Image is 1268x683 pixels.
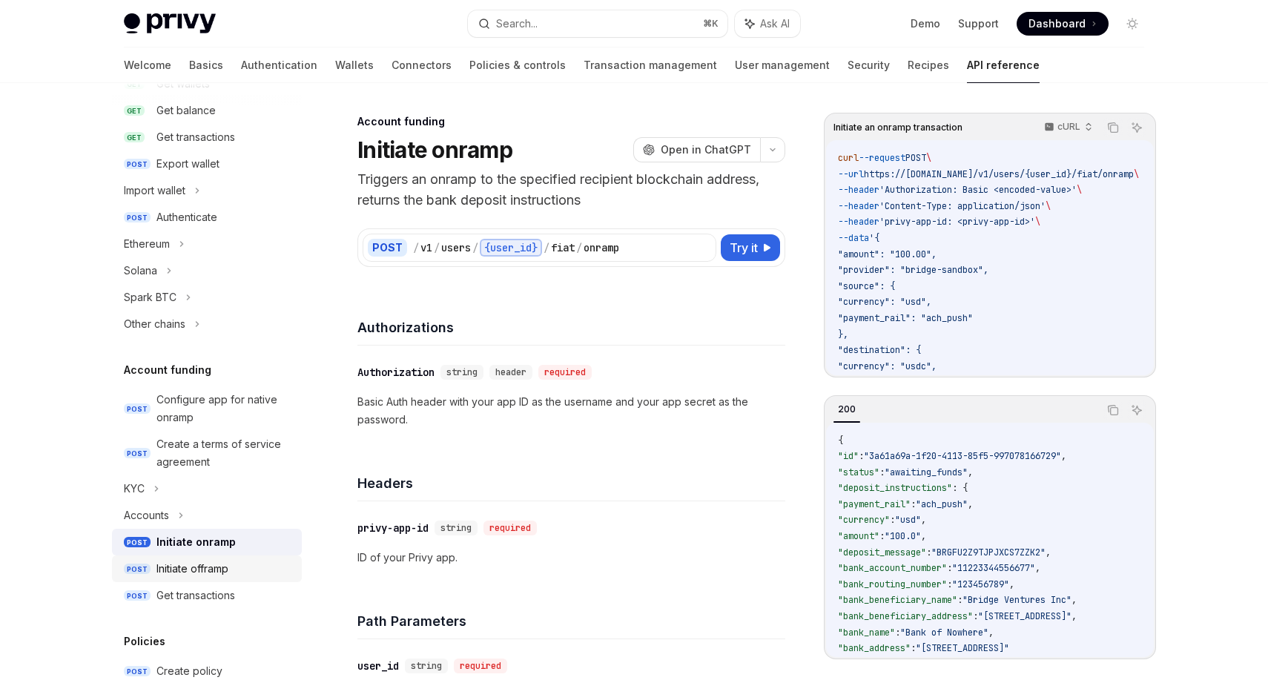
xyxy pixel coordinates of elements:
div: Import wallet [124,182,185,199]
span: "11223344556677" [952,562,1035,574]
a: Welcome [124,47,171,83]
span: string [446,366,478,378]
span: Try it [730,239,758,257]
span: "payment_rail" [838,498,911,510]
span: POST [124,212,151,223]
span: --header [838,184,879,196]
span: "bank_beneficiary_address" [838,610,973,622]
a: POSTGet transactions [112,582,302,609]
span: "Bridge Ventures Inc" [962,594,1071,606]
span: , [968,498,973,510]
a: Support [958,16,999,31]
div: required [454,659,507,673]
span: "bank_routing_number" [838,578,947,590]
span: "payment_rail": "ach_push" [838,312,973,324]
span: "destination": { [838,344,921,356]
span: --data [838,232,869,244]
span: POST [905,152,926,164]
h4: Path Parameters [357,611,785,631]
span: 'Authorization: Basic <encoded-value>' [879,184,1077,196]
span: "usd" [895,514,921,526]
span: \ [926,152,931,164]
span: Dashboard [1028,16,1086,31]
span: "[STREET_ADDRESS]" [916,642,1009,654]
div: Account funding [357,114,785,129]
div: required [483,521,537,535]
span: 'privy-app-id: <privy-app-id>' [879,216,1035,228]
div: Create a terms of service agreement [156,435,293,471]
span: "awaiting_funds" [885,466,968,478]
button: Try it [721,234,780,261]
span: "deposit_instructions" [838,482,952,494]
div: onramp [584,240,619,255]
span: : [947,578,952,590]
span: "ach_push" [916,498,968,510]
p: Triggers an onramp to the specified recipient blockchain address, returns the bank deposit instru... [357,169,785,211]
div: v1 [420,240,432,255]
span: : [879,530,885,542]
span: , [921,530,926,542]
span: Ask AI [760,16,790,31]
a: POSTAuthenticate [112,204,302,231]
div: fiat [551,240,575,255]
a: API reference [967,47,1040,83]
span: "status" [838,466,879,478]
a: POSTExport wallet [112,151,302,177]
span: : { [952,482,968,494]
div: Spark BTC [124,288,176,306]
img: light logo [124,13,216,34]
button: Toggle dark mode [1120,12,1144,36]
a: Transaction management [584,47,717,83]
span: \ [1035,216,1040,228]
div: Get transactions [156,128,235,146]
span: : [947,562,952,574]
span: "bank_address" [838,642,911,654]
a: Authentication [241,47,317,83]
span: , [1061,450,1066,462]
div: Solana [124,262,157,280]
span: "bank_name" [838,627,895,639]
span: , [968,466,973,478]
a: Recipes [908,47,949,83]
span: Open in ChatGPT [661,142,751,157]
div: / [472,240,478,255]
div: Ethereum [124,235,170,253]
span: : [926,547,931,558]
div: privy-app-id [357,521,429,535]
div: Initiate offramp [156,560,228,578]
span: --header [838,200,879,212]
span: "3a61a69a-1f20-4113-85f5-997078166729" [864,450,1061,462]
div: KYC [124,480,145,498]
span: "provider": "bridge-sandbox", [838,264,988,276]
span: "amount": "100.00", [838,248,937,260]
div: required [538,365,592,380]
div: Initiate onramp [156,533,236,551]
div: Export wallet [156,155,219,173]
div: Search... [496,15,538,33]
div: / [544,240,549,255]
span: : [911,642,916,654]
span: "bank_account_number" [838,562,947,574]
span: }, [838,329,848,340]
span: : [957,594,962,606]
div: users [441,240,471,255]
span: "[STREET_ADDRESS]" [978,610,1071,622]
span: "bank_beneficiary_name" [838,594,957,606]
div: / [434,240,440,255]
span: POST [124,666,151,677]
span: "BRGFU2Z9TJPJXCS7ZZK2" [931,547,1046,558]
span: : [973,610,978,622]
span: \ [1046,200,1051,212]
span: , [988,627,994,639]
a: GETGet transactions [112,124,302,151]
a: Basics [189,47,223,83]
span: curl [838,152,859,164]
span: POST [124,448,151,459]
span: , [1035,562,1040,574]
span: "Bank of Nowhere" [900,627,988,639]
h4: Headers [357,473,785,493]
div: Authenticate [156,208,217,226]
span: "amount" [838,530,879,542]
span: POST [124,159,151,170]
span: string [411,660,442,672]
